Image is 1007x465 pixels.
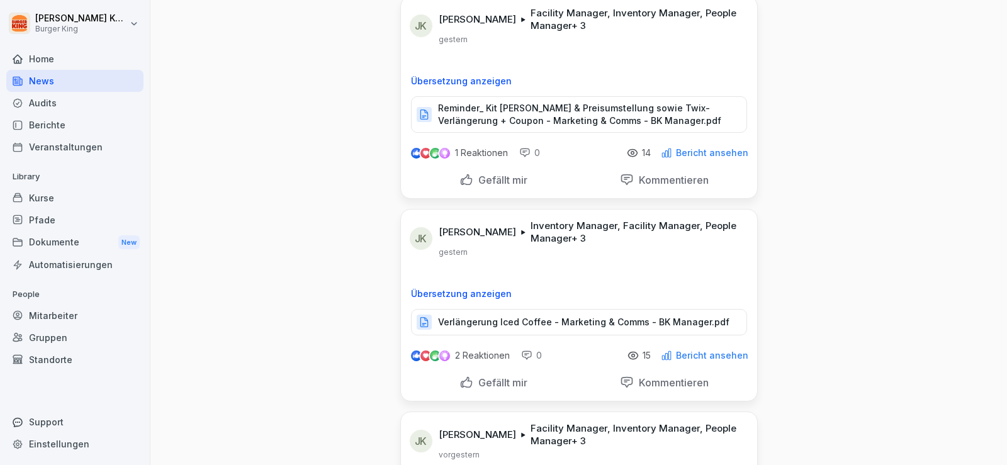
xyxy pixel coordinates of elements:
[35,25,127,33] p: Burger King
[6,433,143,455] a: Einstellungen
[455,148,508,158] p: 1 Reaktionen
[6,411,143,433] div: Support
[6,284,143,305] p: People
[411,76,747,86] p: Übersetzung anzeigen
[411,320,747,332] a: Verlängerung Iced Coffee - Marketing & Comms - BK Manager.pdf
[6,114,143,136] a: Berichte
[634,174,709,186] p: Kommentieren
[421,351,430,361] img: love
[6,136,143,158] a: Veranstaltungen
[6,92,143,114] a: Audits
[439,35,468,45] p: gestern
[439,226,516,238] p: [PERSON_NAME]
[455,350,510,361] p: 2 Reaktionen
[6,209,143,231] a: Pfade
[6,254,143,276] a: Automatisierungen
[439,350,450,361] img: inspiring
[439,247,468,257] p: gestern
[430,148,441,159] img: celebrate
[411,350,421,361] img: like
[411,112,747,125] a: Reminder_ Kit [PERSON_NAME] & Preisumstellung sowie Twix-Verlängerung + Coupon - Marketing & Comm...
[410,14,432,37] div: JK
[6,48,143,70] a: Home
[118,235,140,250] div: New
[6,231,143,254] a: DokumenteNew
[676,148,748,158] p: Bericht ansehen
[643,350,651,361] p: 15
[410,227,432,250] div: JK
[439,13,516,26] p: [PERSON_NAME]
[421,148,430,158] img: love
[6,327,143,349] a: Gruppen
[473,376,527,389] p: Gefällt mir
[6,305,143,327] a: Mitarbeiter
[438,316,729,328] p: Verlängerung Iced Coffee - Marketing & Comms - BK Manager.pdf
[473,174,527,186] p: Gefällt mir
[430,350,441,361] img: celebrate
[6,187,143,209] a: Kurse
[531,220,742,245] p: Inventory Manager, Facility Manager, People Manager + 3
[439,450,480,460] p: vorgestern
[35,13,127,24] p: [PERSON_NAME] Karius
[519,147,540,159] div: 0
[676,350,748,361] p: Bericht ansehen
[411,289,747,299] p: Übersetzung anzeigen
[521,349,542,362] div: 0
[411,148,421,158] img: like
[6,167,143,187] p: Library
[410,430,432,452] div: JK
[634,376,709,389] p: Kommentieren
[6,349,143,371] a: Standorte
[642,148,651,158] p: 14
[6,70,143,92] a: News
[531,422,742,447] p: Facility Manager, Inventory Manager, People Manager + 3
[6,231,143,254] div: Dokumente
[531,7,742,32] p: Facility Manager, Inventory Manager, People Manager + 3
[438,102,734,127] p: Reminder_ Kit [PERSON_NAME] & Preisumstellung sowie Twix-Verlängerung + Coupon - Marketing & Comm...
[439,429,516,441] p: [PERSON_NAME]
[439,147,450,159] img: inspiring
